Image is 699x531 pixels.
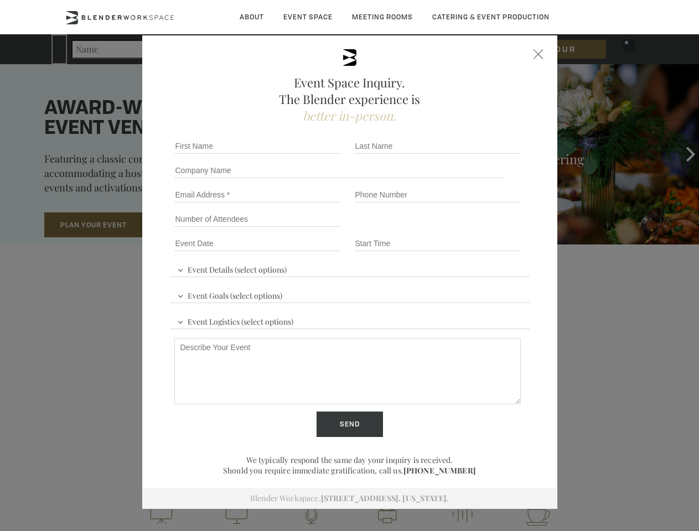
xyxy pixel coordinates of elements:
input: Phone Number [354,187,521,202]
iframe: Chat Widget [500,389,699,531]
input: Last Name [354,138,521,154]
p: Should you require immediate gratification, call us. [170,465,530,476]
input: Company Name [174,163,504,178]
input: Event Date [174,236,341,251]
span: Event Logistics (select options) [174,312,296,329]
span: Event Goals (select options) [174,286,285,303]
input: Email Address * [174,187,341,202]
input: Number of Attendees [174,211,341,227]
h2: Event Space Inquiry. The Blender experience is [170,74,530,124]
input: Send [317,412,383,437]
input: Start Time [354,236,521,251]
a: [STREET_ADDRESS]. [US_STATE]. [321,493,449,503]
div: Blender Workspace. [142,488,557,509]
a: [PHONE_NUMBER] [403,465,476,476]
input: First Name [174,138,341,154]
span: better in-person. [303,107,396,124]
p: We typically respond the same day your inquiry is received. [170,455,530,465]
span: Event Details (select options) [174,260,289,277]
